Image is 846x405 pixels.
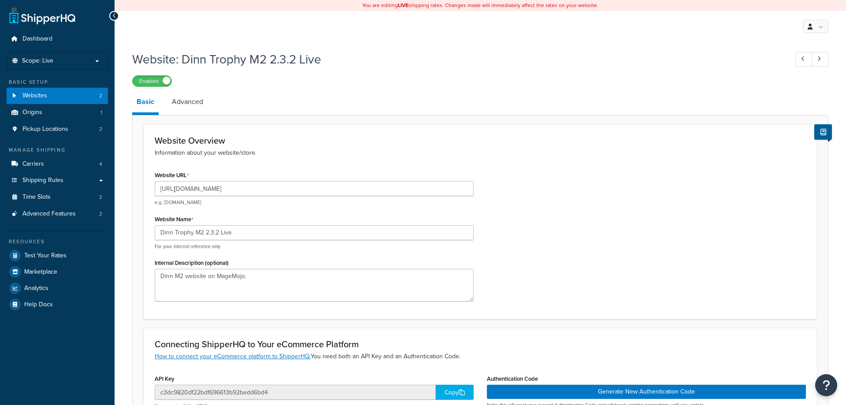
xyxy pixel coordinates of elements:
a: Advanced [167,91,208,112]
span: Scope: Live [22,57,53,65]
label: Authentication Code [487,375,538,382]
span: Test Your Rates [24,252,67,260]
button: Generate New Authentication Code [487,385,806,399]
button: Open Resource Center [815,374,837,396]
a: Previous Record [795,52,813,67]
a: Test Your Rates [7,248,108,264]
span: 2 [99,126,102,133]
li: Pickup Locations [7,121,108,137]
p: Information about your website/store. [155,148,806,158]
span: 1 [100,109,102,116]
b: LIVE [398,1,408,9]
span: Dashboard [22,35,52,43]
li: Time Slots [7,189,108,205]
div: Manage Shipping [7,146,108,154]
textarea: Dinn M2 website on MageMojo. [155,269,474,301]
h3: Website Overview [155,136,806,145]
div: Resources [7,238,108,245]
li: Origins [7,104,108,121]
label: Website URL [155,172,189,179]
div: Copy [436,385,474,400]
h1: Website: Dinn Trophy M2 2.3.2 Live [132,51,779,68]
a: Carriers4 [7,156,108,172]
span: Advanced Features [22,210,76,218]
a: Time Slots2 [7,189,108,205]
span: 2 [99,92,102,100]
h3: Connecting ShipperHQ to Your eCommerce Platform [155,339,806,349]
label: API Key [155,375,174,382]
p: For your internal reference only [155,243,474,250]
label: Website Name [155,216,193,223]
span: Analytics [24,285,48,292]
li: Websites [7,88,108,104]
p: e.g. [DOMAIN_NAME] [155,199,474,206]
a: Advanced Features2 [7,206,108,222]
span: Pickup Locations [22,126,68,133]
button: Show Help Docs [814,124,832,140]
label: Enabled [133,76,171,86]
span: Carriers [22,160,44,168]
a: How to connect your eCommerce platform to ShipperHQ. [155,352,311,361]
div: Basic Setup [7,78,108,86]
p: You need both an API Key and an Authentication Code. [155,352,806,361]
a: Origins1 [7,104,108,121]
span: 2 [99,193,102,201]
span: Websites [22,92,47,100]
a: Analytics [7,280,108,296]
label: Internal Description (optional) [155,260,229,266]
span: Time Slots [22,193,51,201]
a: Basic [132,91,159,115]
a: Help Docs [7,297,108,312]
li: Advanced Features [7,206,108,222]
a: Websites2 [7,88,108,104]
span: Origins [22,109,42,116]
li: Carriers [7,156,108,172]
span: Help Docs [24,301,53,308]
span: Shipping Rules [22,177,63,184]
a: Marketplace [7,264,108,280]
a: Dashboard [7,31,108,47]
a: Pickup Locations2 [7,121,108,137]
span: 4 [99,160,102,168]
span: Marketplace [24,268,57,276]
span: 2 [99,210,102,218]
a: Next Record [812,52,829,67]
a: Shipping Rules [7,172,108,189]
